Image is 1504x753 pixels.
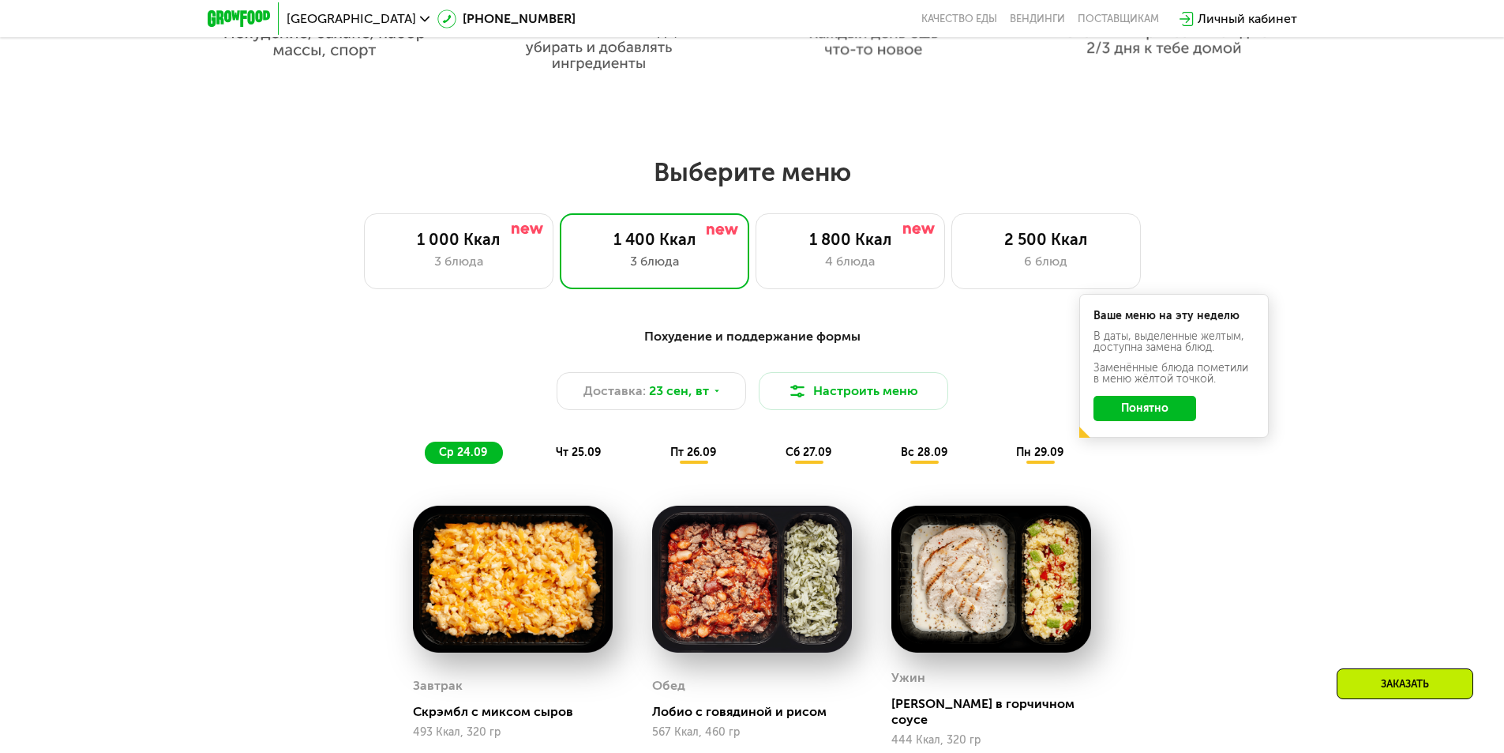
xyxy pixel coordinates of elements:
button: Настроить меню [759,372,948,410]
h2: Выберите меню [51,156,1453,188]
div: 1 800 Ккал [772,230,928,249]
div: 3 блюда [381,252,537,271]
div: Скрэмбл с миксом сыров [413,704,625,720]
div: 4 блюда [772,252,928,271]
div: Заменённые блюда пометили в меню жёлтой точкой. [1093,363,1255,385]
span: пн 29.09 [1016,446,1063,459]
div: Похудение и поддержание формы [285,327,1220,347]
div: поставщикам [1078,13,1159,25]
div: В даты, выделенные желтым, доступна замена блюд. [1093,331,1255,353]
div: 1 000 Ккал [381,230,537,249]
span: вс 28.09 [901,446,947,459]
span: ср 24.09 [439,446,487,459]
a: Вендинги [1010,13,1065,25]
button: Понятно [1093,396,1196,421]
a: Качество еды [921,13,997,25]
div: Обед [652,674,685,698]
span: [GEOGRAPHIC_DATA] [287,13,416,25]
span: 23 сен, вт [649,382,709,401]
div: Завтрак [413,674,463,698]
a: [PHONE_NUMBER] [437,9,576,28]
div: Ваше меню на эту неделю [1093,311,1255,322]
div: Заказать [1337,668,1473,699]
span: чт 25.09 [556,446,601,459]
div: 2 500 Ккал [968,230,1124,249]
div: Личный кабинет [1198,9,1297,28]
span: Доставка: [583,382,646,401]
div: 567 Ккал, 460 гр [652,726,852,739]
div: 6 блюд [968,252,1124,271]
div: Лобио с говядиной и рисом [652,704,865,720]
div: 3 блюда [576,252,733,271]
div: 1 400 Ккал [576,230,733,249]
span: сб 27.09 [786,446,831,459]
div: Ужин [891,666,925,690]
div: 493 Ккал, 320 гр [413,726,613,739]
div: [PERSON_NAME] в горчичном соусе [891,696,1104,728]
div: 444 Ккал, 320 гр [891,734,1091,747]
span: пт 26.09 [670,446,716,459]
